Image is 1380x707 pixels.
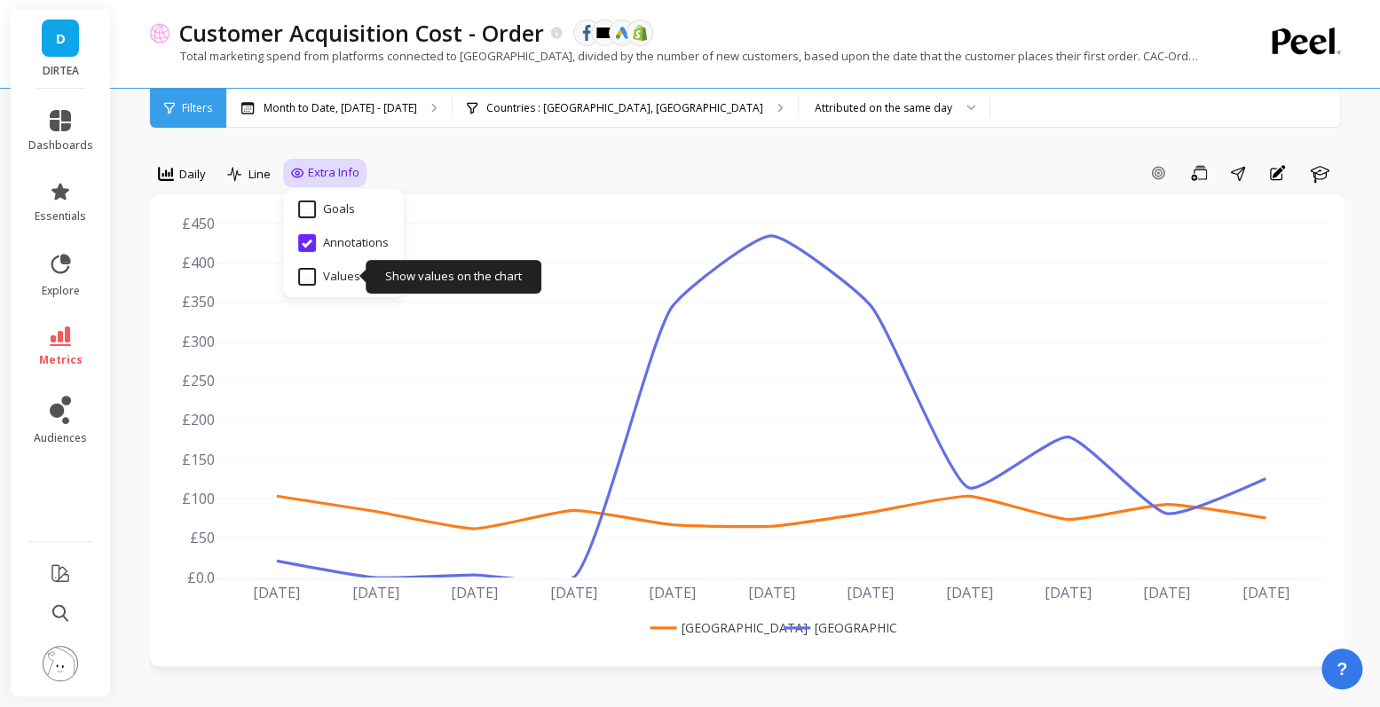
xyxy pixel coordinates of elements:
span: audiences [34,431,87,445]
p: Countries : [GEOGRAPHIC_DATA], [GEOGRAPHIC_DATA] [486,101,763,115]
span: Daily [179,166,206,183]
img: header icon [149,22,170,43]
p: Customer Acquisition Cost - Order [179,18,544,48]
span: metrics [39,353,83,367]
img: profile picture [43,646,78,681]
p: Month to Date, [DATE] - [DATE] [264,101,417,115]
p: DIRTEA [28,64,93,78]
span: explore [42,284,80,298]
span: Filters [182,101,212,115]
span: D [56,28,66,49]
img: api.shopify.svg [632,25,648,41]
img: api.google.svg [614,25,630,41]
p: Total marketing spend from platforms connected to [GEOGRAPHIC_DATA], divided by the number of new... [149,48,1199,64]
img: api.fb.svg [579,25,595,41]
div: Attributed on the same day [815,99,952,116]
span: dashboards [28,138,93,153]
img: api.klaviyo.svg [596,27,612,38]
span: ? [1337,656,1347,681]
button: ? [1321,648,1362,689]
span: Line [248,166,271,183]
span: essentials [35,209,86,224]
span: Extra Info [308,164,359,182]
